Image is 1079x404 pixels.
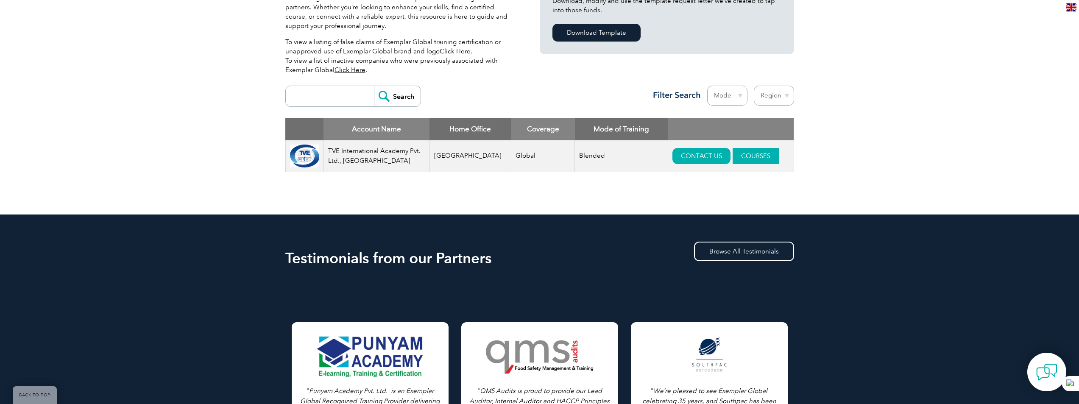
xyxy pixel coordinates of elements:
[1066,3,1076,11] img: en
[285,251,794,265] h2: Testimonials from our Partners
[429,118,511,140] th: Home Office: activate to sort column ascending
[648,90,701,100] h3: Filter Search
[575,118,668,140] th: Mode of Training: activate to sort column ascending
[323,118,429,140] th: Account Name: activate to sort column descending
[511,118,575,140] th: Coverage: activate to sort column ascending
[335,66,365,74] a: Click Here
[694,242,794,261] a: Browse All Testimonials
[285,37,514,75] p: To view a listing of false claims of Exemplar Global training certification or unapproved use of ...
[13,386,57,404] a: BACK TO TOP
[552,24,641,42] a: Download Template
[575,140,668,172] td: Blended
[511,140,575,172] td: Global
[733,148,779,164] a: COURSES
[1036,362,1057,383] img: contact-chat.png
[290,145,319,167] img: d3234973-b6af-ec11-983f-002248d39118-logo.gif
[672,148,730,164] a: CONTACT US
[323,140,429,172] td: TVE International Academy Pvt. Ltd., [GEOGRAPHIC_DATA]
[668,118,794,140] th: : activate to sort column ascending
[429,140,511,172] td: [GEOGRAPHIC_DATA]
[374,86,421,106] input: Search
[440,47,471,55] a: Click Here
